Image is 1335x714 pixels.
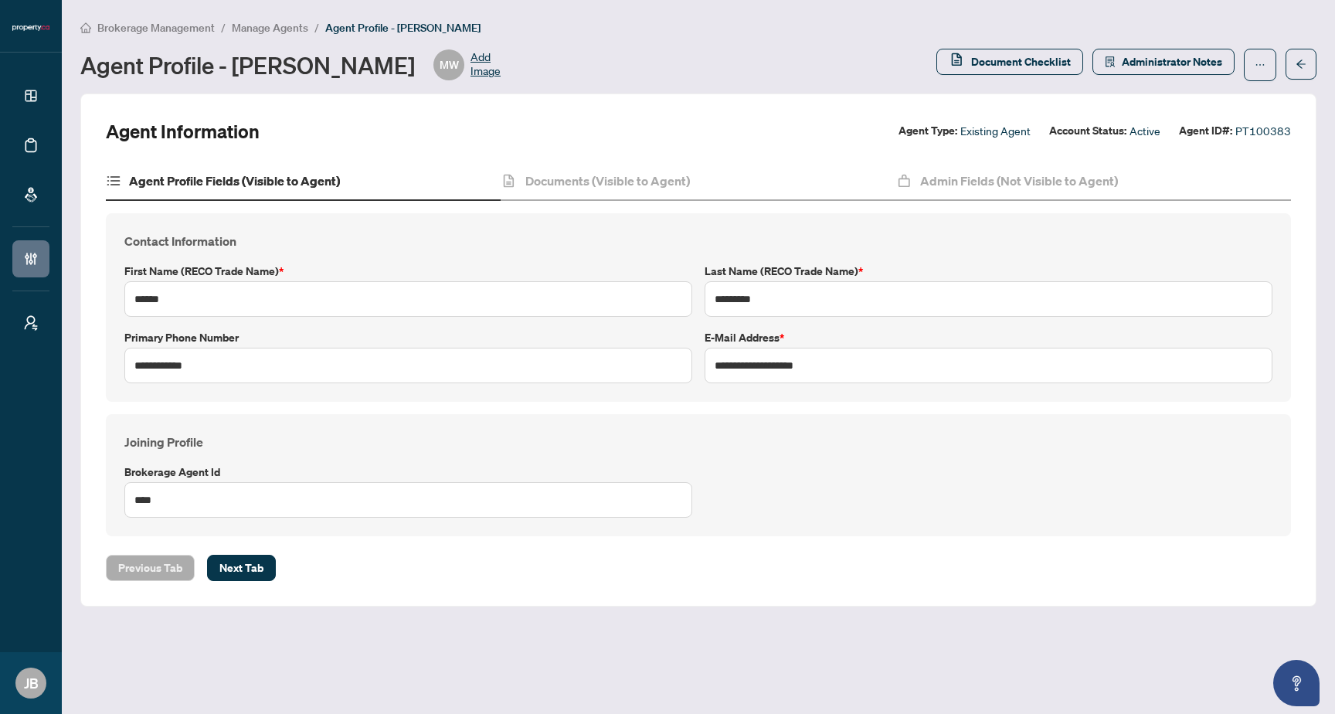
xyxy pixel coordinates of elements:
[325,21,481,35] span: Agent Profile - [PERSON_NAME]
[920,172,1118,190] h4: Admin Fields (Not Visible to Agent)
[23,315,39,331] span: user-switch
[1122,49,1222,74] span: Administrator Notes
[124,433,1272,451] h4: Joining Profile
[525,172,690,190] h4: Documents (Visible to Agent)
[80,49,501,80] div: Agent Profile - [PERSON_NAME]
[936,49,1083,75] button: Document Checklist
[106,555,195,581] button: Previous Tab
[221,19,226,36] li: /
[124,329,692,346] label: Primary Phone Number
[129,172,340,190] h4: Agent Profile Fields (Visible to Agent)
[12,23,49,32] img: logo
[97,21,215,35] span: Brokerage Management
[80,22,91,33] span: home
[1273,660,1320,706] button: Open asap
[314,19,319,36] li: /
[124,263,692,280] label: First Name (RECO Trade Name)
[1049,122,1126,140] label: Account Status:
[124,232,1272,250] h4: Contact Information
[219,556,263,580] span: Next Tab
[1179,122,1232,140] label: Agent ID#:
[1255,59,1265,70] span: ellipsis
[1092,49,1235,75] button: Administrator Notes
[1235,122,1291,140] span: PT100383
[1296,59,1306,70] span: arrow-left
[960,122,1031,140] span: Existing Agent
[232,21,308,35] span: Manage Agents
[1129,122,1160,140] span: Active
[705,263,1272,280] label: Last Name (RECO Trade Name)
[470,49,501,80] span: Add Image
[440,56,459,73] span: MW
[705,329,1272,346] label: E-mail Address
[24,672,39,694] span: JB
[207,555,276,581] button: Next Tab
[124,464,692,481] label: Brokerage Agent Id
[1105,56,1116,67] span: solution
[106,119,260,144] h2: Agent Information
[971,49,1071,74] span: Document Checklist
[898,122,957,140] label: Agent Type:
